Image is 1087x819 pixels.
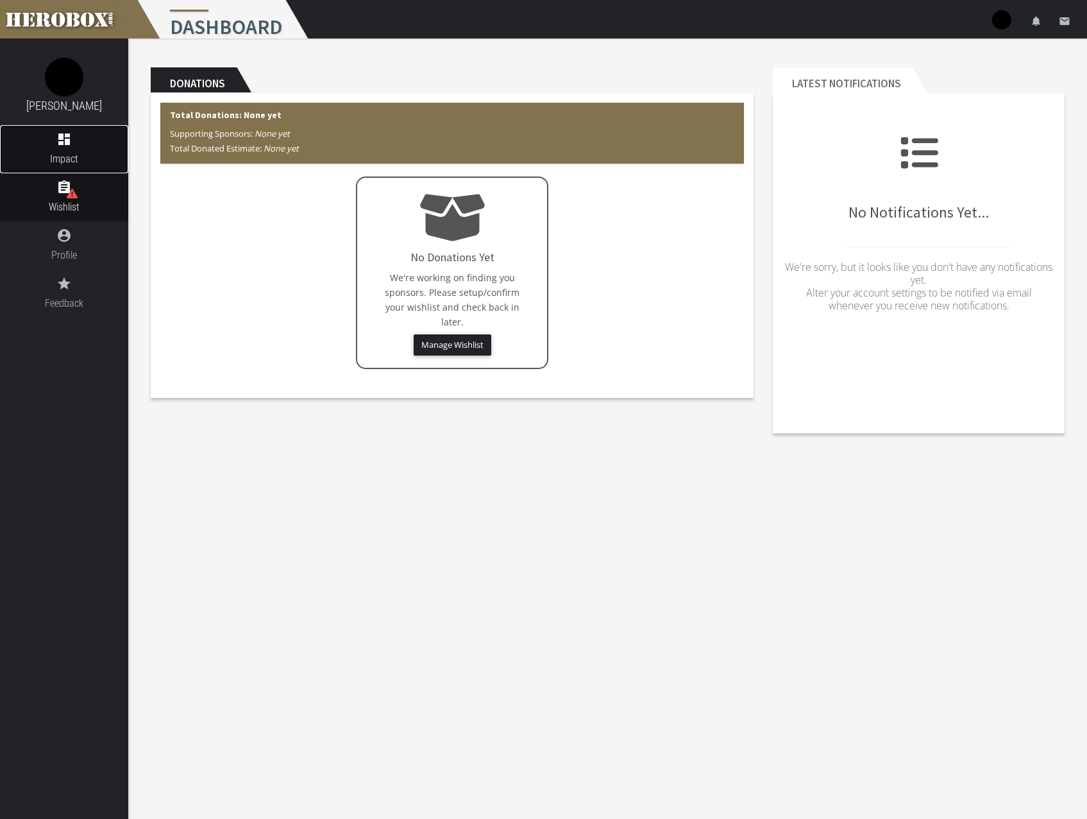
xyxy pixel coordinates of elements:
a: [PERSON_NAME] [26,99,102,112]
span: Total Donated Estimate: [170,142,299,154]
i: None yet [255,128,290,139]
div: Total Donations: None yet [160,103,744,164]
i: dashboard [56,132,72,147]
span: Alter your account settings to be notified via email whenever you receive new notifications. [806,286,1032,313]
button: Manage Wishlist [414,334,491,356]
i: email [1059,15,1070,27]
h4: No Donations Yet [410,251,494,264]
h2: No Notifications Yet... [782,134,1055,221]
i: notifications [1031,15,1042,27]
p: We're working on finding you sponsors. Please setup/confirm your wishlist and check back in later. [370,270,534,329]
span: We're sorry, but it looks like you don't have any notifications yet. [785,260,1052,287]
div: No Notifications Yet... [782,103,1055,352]
b: Total Donations: None yet [170,109,282,121]
h2: Latest Notifications [773,67,913,93]
i: None yet [264,142,299,154]
img: user-image [992,10,1011,30]
span: Supporting Sponsors: [170,128,290,139]
h2: Donations [151,67,237,93]
img: image [45,58,83,96]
